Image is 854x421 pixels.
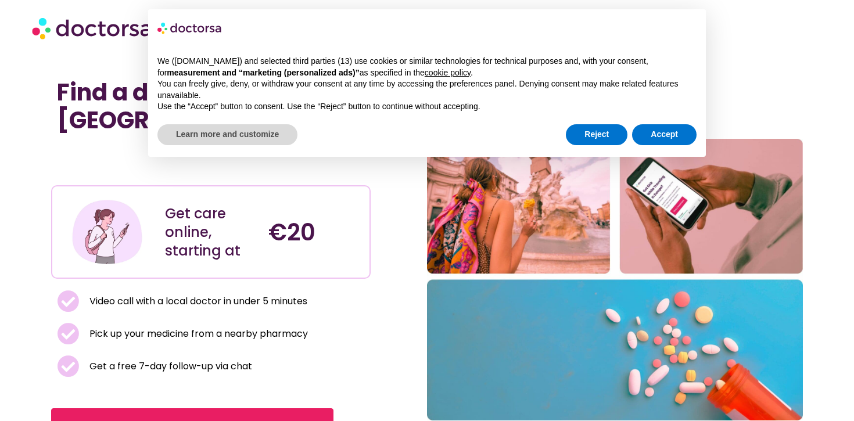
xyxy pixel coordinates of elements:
button: Learn more and customize [157,124,297,145]
div: Get care online, starting at [165,204,257,260]
h1: Find a doctor near me in [GEOGRAPHIC_DATA] [57,78,365,134]
iframe: Customer reviews powered by Trustpilot [57,146,231,160]
a: cookie policy [425,68,471,77]
img: A collage of three pictures. Healthy female traveler enjoying her vacation in Rome, Italy. Someon... [427,139,803,420]
img: logo [157,19,223,37]
p: We ([DOMAIN_NAME]) and selected third parties (13) use cookies or similar technologies for techni... [157,56,697,78]
span: Pick up your medicine from a nearby pharmacy [87,326,308,342]
span: Get a free 7-day follow-up via chat [87,358,252,375]
strong: measurement and “marketing (personalized ads)” [167,68,359,77]
span: Video call with a local doctor in under 5 minutes [87,293,307,310]
button: Accept [632,124,697,145]
img: Illustration depicting a young woman in a casual outfit, engaged with her smartphone. She has a p... [70,195,144,269]
iframe: Customer reviews powered by Trustpilot [57,160,365,174]
button: Reject [566,124,627,145]
p: Use the “Accept” button to consent. Use the “Reject” button to continue without accepting. [157,101,697,113]
h4: €20 [268,218,361,246]
p: You can freely give, deny, or withdraw your consent at any time by accessing the preferences pane... [157,78,697,101]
